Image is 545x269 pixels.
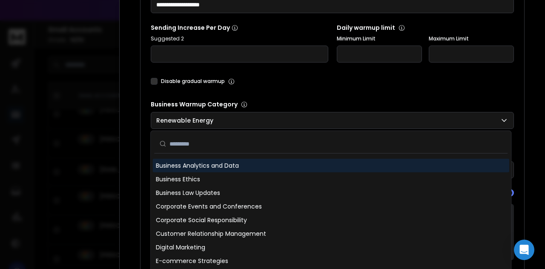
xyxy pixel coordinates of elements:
span: Digital Marketing [156,243,205,252]
span: E-commerce Strategies [156,257,228,265]
span: Corporate Social Responsibility [156,216,247,224]
span: Business Law Updates [156,189,220,197]
div: Open Intercom Messenger [514,240,534,260]
span: Business Analytics and Data [156,161,239,170]
span: Corporate Events and Conferences [156,202,262,211]
span: Business Ethics [156,175,200,183]
span: Customer Relationship Management [156,229,266,238]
